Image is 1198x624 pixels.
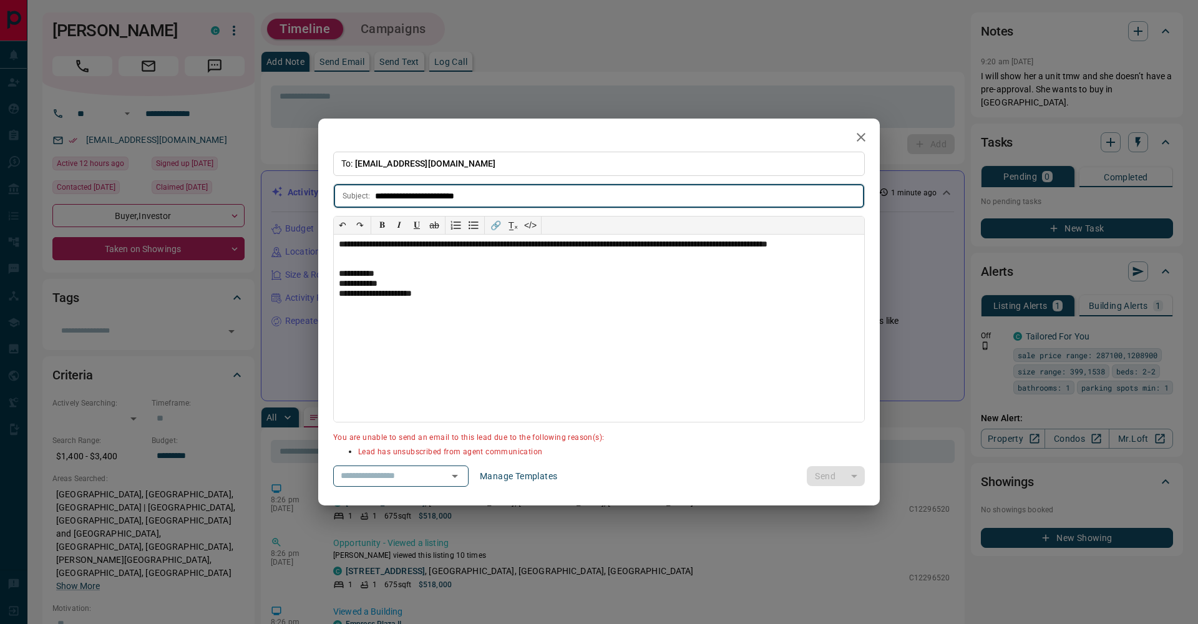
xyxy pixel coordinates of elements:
button: Bullet list [465,217,482,234]
button: 🔗 [487,217,504,234]
button: 𝐔 [408,217,426,234]
s: ab [429,220,439,230]
p: Subject: [343,190,370,202]
button: </> [522,217,539,234]
p: You are unable to send an email to this lead due to the following reason(s): [333,432,865,444]
span: 𝐔 [414,220,420,230]
button: ↶ [334,217,351,234]
p: Lead has unsubscribed from agent communication [358,446,865,459]
span: [EMAIL_ADDRESS][DOMAIN_NAME] [355,158,496,168]
button: Open [446,467,464,485]
button: Numbered list [447,217,465,234]
button: 𝐁 [373,217,391,234]
p: To: [333,152,865,176]
button: T̲ₓ [504,217,522,234]
button: ↷ [351,217,369,234]
div: split button [807,466,865,486]
button: ab [426,217,443,234]
button: Manage Templates [472,466,565,486]
button: 𝑰 [391,217,408,234]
